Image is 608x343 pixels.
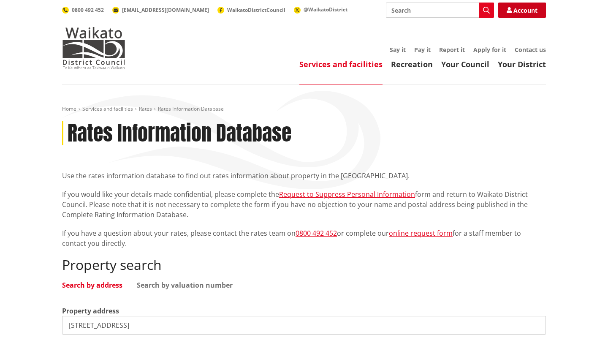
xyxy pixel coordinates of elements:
a: Services and facilities [299,59,383,69]
a: @WaikatoDistrict [294,6,347,13]
img: Waikato District Council - Te Kaunihera aa Takiwaa o Waikato [62,27,125,69]
span: 0800 492 452 [72,6,104,14]
span: Rates Information Database [158,105,224,112]
a: WaikatoDistrictCouncil [217,6,285,14]
nav: breadcrumb [62,106,546,113]
a: Home [62,105,76,112]
a: Request to Suppress Personal Information [279,190,415,199]
a: Say it [390,46,406,54]
a: Search by valuation number [137,282,233,289]
a: Apply for it [473,46,506,54]
span: [EMAIL_ADDRESS][DOMAIN_NAME] [122,6,209,14]
a: Report it [439,46,465,54]
a: Search by address [62,282,122,289]
a: [EMAIL_ADDRESS][DOMAIN_NAME] [112,6,209,14]
iframe: Messenger Launcher [569,308,600,338]
a: Services and facilities [82,105,133,112]
p: If you would like your details made confidential, please complete the form and return to Waikato ... [62,189,546,220]
span: @WaikatoDistrict [304,6,347,13]
a: Rates [139,105,152,112]
a: 0800 492 452 [62,6,104,14]
a: 0800 492 452 [296,229,337,238]
a: Your Council [441,59,489,69]
h1: Rates Information Database [68,121,291,146]
a: online request form [389,229,453,238]
p: If you have a question about your rates, please contact the rates team on or complete our for a s... [62,228,546,248]
a: Recreation [391,59,433,69]
p: Use the rates information database to find out rates information about property in the [GEOGRAPHI... [62,171,546,181]
label: Property address [62,306,119,316]
a: Pay it [414,46,431,54]
input: e.g. Duke Street NGARUAWAHIA [62,316,546,335]
span: WaikatoDistrictCouncil [227,6,285,14]
a: Contact us [515,46,546,54]
a: Your District [498,59,546,69]
h2: Property search [62,257,546,273]
input: Search input [386,3,494,18]
a: Account [498,3,546,18]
